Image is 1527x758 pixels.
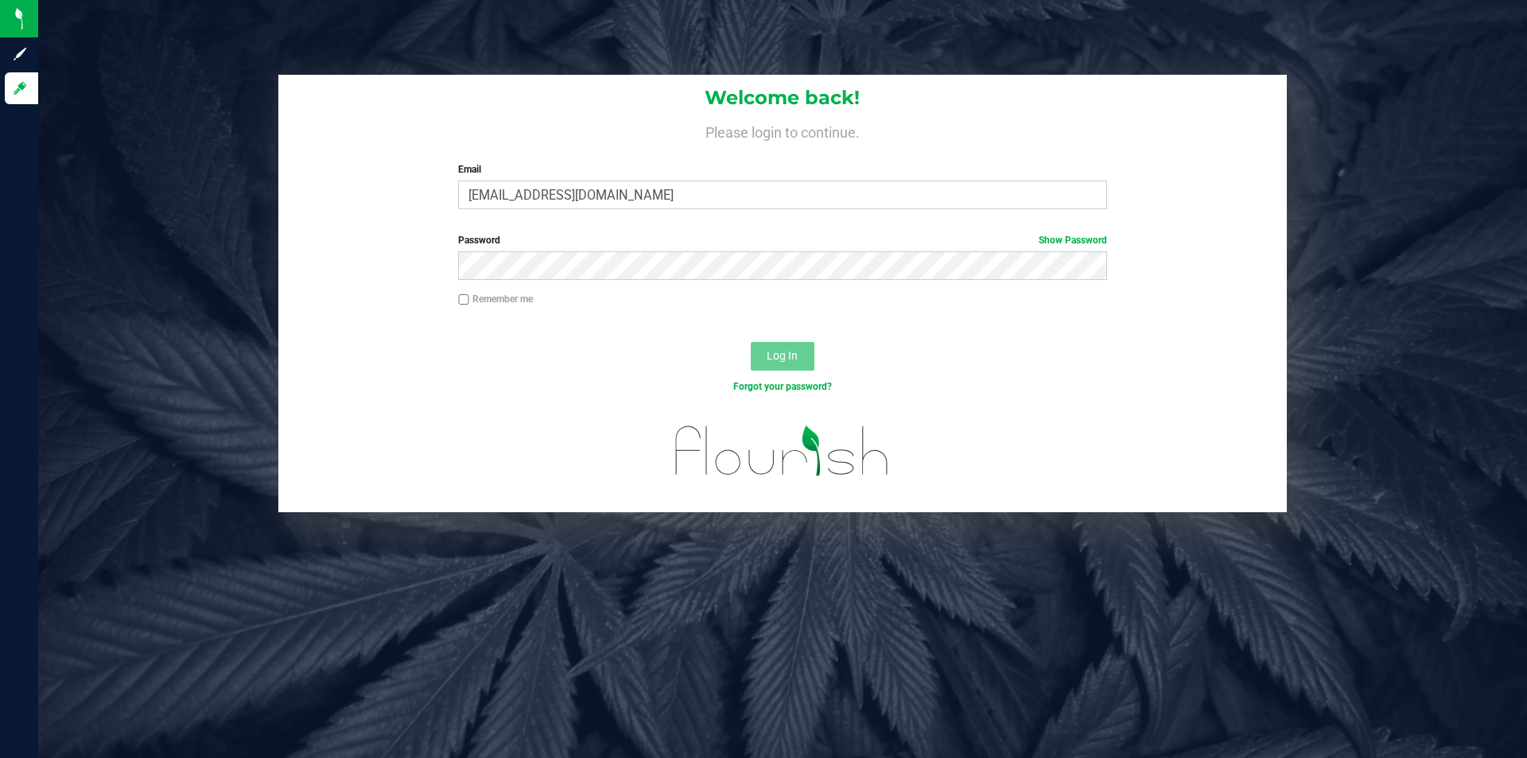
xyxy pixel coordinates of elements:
[767,349,798,362] span: Log In
[733,381,832,392] a: Forgot your password?
[458,162,1106,177] label: Email
[458,294,469,305] input: Remember me
[751,342,814,371] button: Log In
[656,410,908,492] img: flourish_logo.svg
[278,87,1287,108] h1: Welcome back!
[458,235,500,246] span: Password
[278,121,1287,140] h4: Please login to continue.
[12,80,28,96] inline-svg: Log in
[1039,235,1107,246] a: Show Password
[12,46,28,62] inline-svg: Sign up
[458,292,533,306] label: Remember me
